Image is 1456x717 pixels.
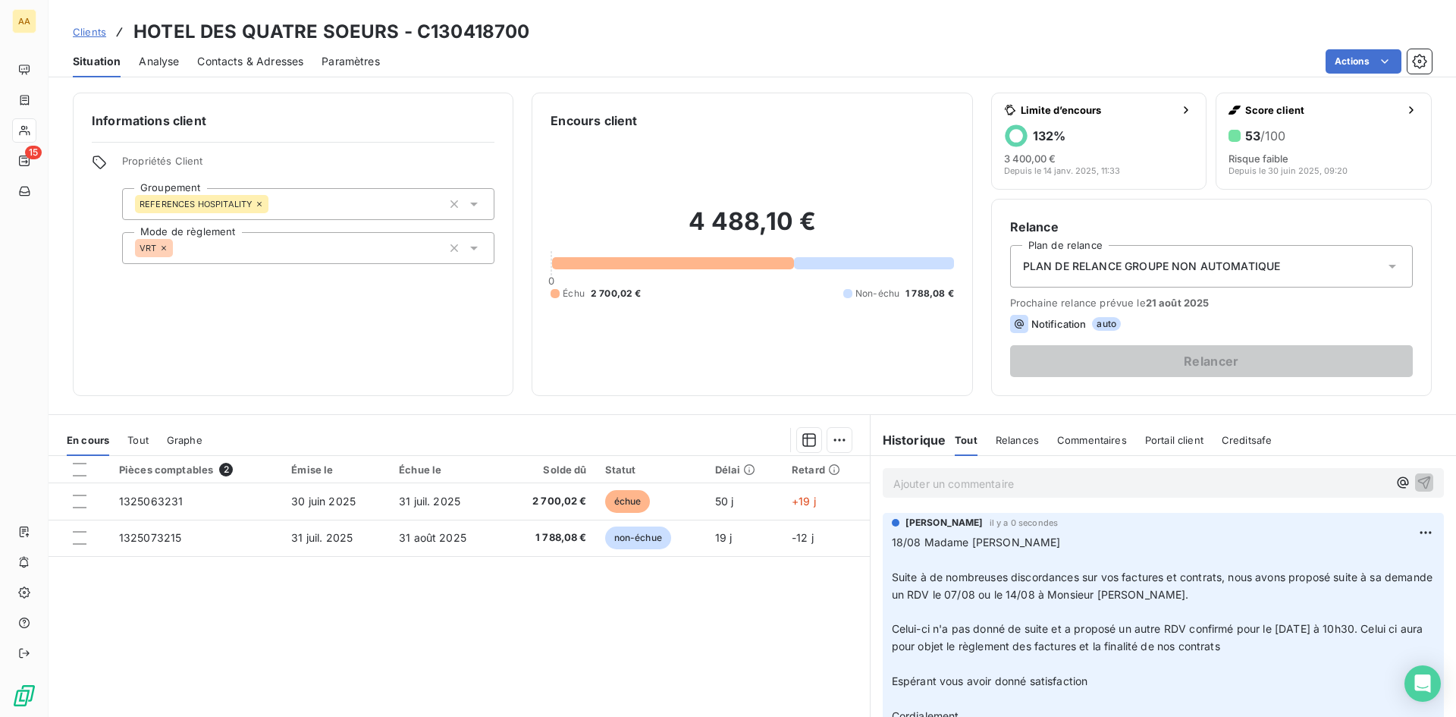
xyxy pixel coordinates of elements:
div: AA [12,9,36,33]
h6: Informations client [92,112,494,130]
span: 30 juin 2025 [291,495,356,508]
span: Espérant vous avoir donné satisfaction [892,675,1088,687]
span: échue [605,490,651,513]
span: Non-échu [855,287,899,300]
span: Tout [127,434,149,446]
span: 1325063231 [119,495,184,508]
span: +19 j [792,495,816,508]
span: non-échue [605,527,671,549]
span: 21 août 2025 [1146,297,1210,309]
button: Actions [1326,49,1401,74]
span: Celui-ci n'a pas donné de suite et a proposé un autre RDV confirmé pour le [DATE] à 10h30. Celui ... [892,622,1426,653]
span: 2 700,02 € [591,287,642,300]
span: Situation [73,54,121,69]
span: Contacts & Adresses [197,54,303,69]
span: Graphe [167,434,202,446]
span: Prochaine relance prévue le [1010,297,1413,309]
span: Suite à de nombreuses discordances sur vos factures et contrats, nous avons proposé suite à sa de... [892,571,1436,601]
span: PLAN DE RELANCE GROUPE NON AUTOMATIQUE [1023,259,1281,274]
h2: 4 488,10 € [551,206,953,252]
span: Tout [955,434,977,446]
div: Pièces comptables [119,463,274,476]
span: 1 788,08 € [510,530,586,546]
span: Échu [563,287,585,300]
button: Relancer [1010,345,1413,377]
input: Ajouter une valeur [173,241,185,255]
div: Solde dû [510,464,586,476]
span: Clients [73,26,106,38]
span: 19 j [715,531,733,544]
span: Paramètres [322,54,380,69]
span: Analyse [139,54,179,69]
a: 15 [12,149,36,173]
h6: Encours client [551,112,637,130]
div: Délai [715,464,773,476]
a: Clients [73,24,106,39]
span: /100 [1260,128,1285,143]
h6: Relance [1010,218,1413,236]
input: Ajouter une valeur [268,197,281,211]
span: Commentaires [1057,434,1127,446]
span: 1325073215 [119,531,182,544]
span: 3 400,00 € [1004,153,1056,165]
h6: 53 [1245,128,1285,143]
button: Limite d’encours132%3 400,00 €Depuis le 14 janv. 2025, 11:33 [991,93,1207,190]
span: Creditsafe [1222,434,1272,446]
span: 18/08 Madame [PERSON_NAME] [892,536,1061,549]
span: Portail client [1145,434,1203,446]
span: [PERSON_NAME] [905,516,984,530]
span: 31 juil. 2025 [399,495,460,508]
span: Risque faible [1228,153,1288,165]
span: 0 [548,275,554,287]
div: Échue le [399,464,492,476]
span: En cours [67,434,109,446]
span: 15 [25,146,42,159]
span: Score client [1245,104,1399,116]
img: Logo LeanPay [12,684,36,708]
span: Limite d’encours [1021,104,1175,116]
span: 2 700,02 € [510,494,586,509]
span: REFERENCES HOSPITALITY [140,200,252,209]
h3: HOTEL DES QUATRE SOEURS - C130418700 [133,18,529,46]
span: Propriétés Client [122,155,494,176]
span: 31 juil. 2025 [291,531,353,544]
span: il y a 0 secondes [990,518,1059,527]
span: VRT [140,244,156,253]
span: Notification [1031,318,1087,330]
span: 50 j [715,495,734,508]
span: auto [1092,317,1121,331]
button: Score client53/100Risque faibleDepuis le 30 juin 2025, 09:20 [1216,93,1432,190]
span: 2 [219,463,233,476]
div: Statut [605,464,697,476]
div: Émise le [291,464,381,476]
h6: 132 % [1033,128,1065,143]
span: Depuis le 30 juin 2025, 09:20 [1228,166,1348,175]
div: Open Intercom Messenger [1404,665,1441,702]
div: Retard [792,464,861,476]
span: 31 août 2025 [399,531,466,544]
span: 1 788,08 € [905,287,954,300]
h6: Historique [871,431,946,449]
span: Relances [996,434,1039,446]
span: -12 j [792,531,814,544]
